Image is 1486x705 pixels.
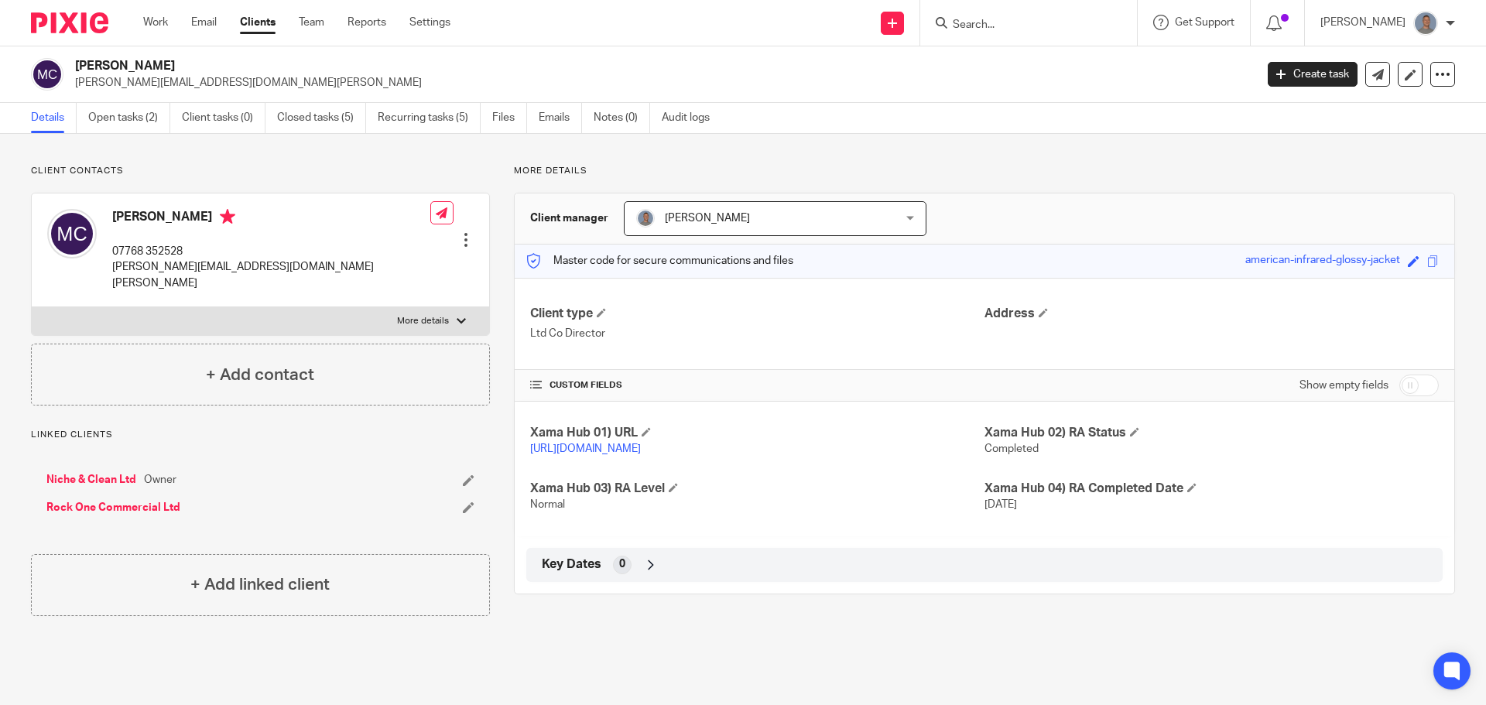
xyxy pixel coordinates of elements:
h4: Xama Hub 01) URL [530,425,984,441]
h4: + Add contact [206,363,314,387]
a: Settings [409,15,450,30]
a: Open tasks (2) [88,103,170,133]
span: Normal [530,499,565,510]
span: 0 [619,556,625,572]
span: Owner [144,472,176,488]
a: Clients [240,15,276,30]
p: [PERSON_NAME][EMAIL_ADDRESS][DOMAIN_NAME][PERSON_NAME] [112,259,430,291]
p: Master code for secure communications and files [526,253,793,269]
h4: CUSTOM FIELDS [530,379,984,392]
a: Notes (0) [594,103,650,133]
a: Emails [539,103,582,133]
p: More details [397,315,449,327]
h2: [PERSON_NAME] [75,58,1011,74]
img: svg%3E [31,58,63,91]
input: Search [951,19,1091,33]
a: Reports [348,15,386,30]
h4: Xama Hub 04) RA Completed Date [984,481,1439,497]
a: Work [143,15,168,30]
a: Files [492,103,527,133]
p: [PERSON_NAME][EMAIL_ADDRESS][DOMAIN_NAME][PERSON_NAME] [75,75,1245,91]
p: Ltd Co Director [530,326,984,341]
h4: Xama Hub 02) RA Status [984,425,1439,441]
h4: Client type [530,306,984,322]
a: [URL][DOMAIN_NAME] [530,443,641,454]
a: Create task [1268,62,1358,87]
a: Rock One Commercial Ltd [46,500,180,515]
h4: [PERSON_NAME] [112,209,430,228]
span: Key Dates [542,556,601,573]
i: Primary [220,209,235,224]
h3: Client manager [530,210,608,226]
a: Client tasks (0) [182,103,265,133]
a: Details [31,103,77,133]
img: James%20Headshot.png [1413,11,1438,36]
span: Completed [984,443,1039,454]
h4: Address [984,306,1439,322]
p: 07768 352528 [112,244,430,259]
span: [DATE] [984,499,1017,510]
a: Niche & Clean Ltd [46,472,136,488]
a: Audit logs [662,103,721,133]
p: Linked clients [31,429,490,441]
label: Show empty fields [1299,378,1388,393]
a: Recurring tasks (5) [378,103,481,133]
h4: Xama Hub 03) RA Level [530,481,984,497]
img: James%20Headshot.png [636,209,655,228]
a: Team [299,15,324,30]
a: Email [191,15,217,30]
span: Get Support [1175,17,1234,28]
img: svg%3E [47,209,97,258]
p: More details [514,165,1455,177]
div: american-infrared-glossy-jacket [1245,252,1400,270]
h4: + Add linked client [190,573,330,597]
span: [PERSON_NAME] [665,213,750,224]
a: Closed tasks (5) [277,103,366,133]
img: Pixie [31,12,108,33]
p: [PERSON_NAME] [1320,15,1406,30]
p: Client contacts [31,165,490,177]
